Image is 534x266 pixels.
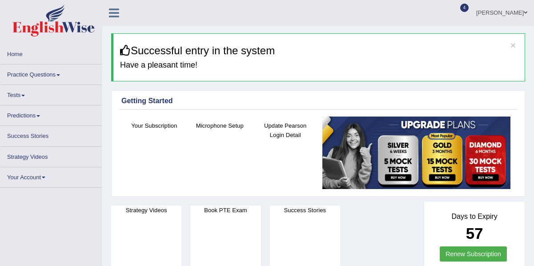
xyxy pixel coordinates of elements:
a: Your Account [0,167,102,185]
a: Strategy Videos [0,147,102,164]
a: Tests [0,85,102,102]
h4: Microphone Setup [191,121,248,130]
img: small5.jpg [322,117,510,189]
h3: Successful entry in the system [120,45,518,56]
h4: Have a pleasant time! [120,61,518,70]
a: Success Stories [0,126,102,143]
a: Renew Subscription [440,246,507,262]
button: × [510,40,516,50]
h4: Book PTE Exam [190,206,261,215]
span: 4 [460,4,469,12]
b: 57 [466,225,483,242]
a: Predictions [0,105,102,123]
h4: Success Stories [270,206,340,215]
div: Getting Started [121,96,515,106]
h4: Days to Expiry [434,213,515,221]
h4: Update Pearson Login Detail [257,121,313,140]
h4: Strategy Videos [111,206,181,215]
h4: Your Subscription [126,121,182,130]
a: Practice Questions [0,64,102,82]
a: Home [0,44,102,61]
